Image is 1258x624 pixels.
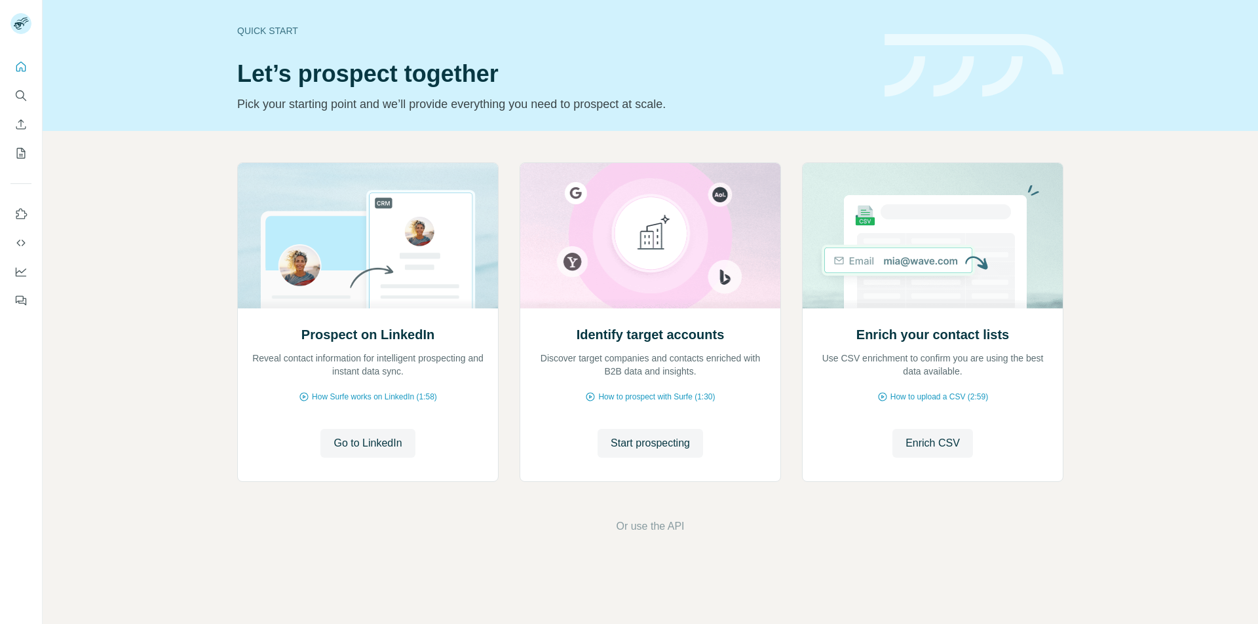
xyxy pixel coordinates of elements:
button: My lists [10,141,31,165]
button: Quick start [10,55,31,79]
span: Start prospecting [611,435,690,451]
h2: Enrich your contact lists [856,325,1009,344]
div: Quick start [237,24,869,37]
img: Identify target accounts [520,163,781,308]
button: Go to LinkedIn [320,429,415,458]
p: Use CSV enrichment to confirm you are using the best data available. [816,352,1050,378]
button: Dashboard [10,260,31,284]
button: Use Surfe on LinkedIn [10,202,31,226]
button: Use Surfe API [10,231,31,255]
p: Reveal contact information for intelligent prospecting and instant data sync. [251,352,485,378]
img: Prospect on LinkedIn [237,163,499,308]
span: How to upload a CSV (2:59) [890,391,988,403]
button: Enrich CSV [892,429,973,458]
span: How to prospect with Surfe (1:30) [598,391,715,403]
p: Discover target companies and contacts enriched with B2B data and insights. [533,352,767,378]
button: Enrich CSV [10,113,31,136]
button: Feedback [10,289,31,312]
h2: Identify target accounts [577,325,725,344]
span: Go to LinkedIn [334,435,402,451]
h2: Prospect on LinkedIn [301,325,434,344]
span: Enrich CSV [905,435,960,451]
button: Start prospecting [598,429,703,458]
img: Enrich your contact lists [802,163,1063,308]
h1: Let’s prospect together [237,61,869,87]
button: Or use the API [616,519,684,534]
p: Pick your starting point and we’ll provide everything you need to prospect at scale. [237,95,869,113]
button: Search [10,84,31,107]
span: How Surfe works on LinkedIn (1:58) [312,391,437,403]
img: banner [885,34,1063,98]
